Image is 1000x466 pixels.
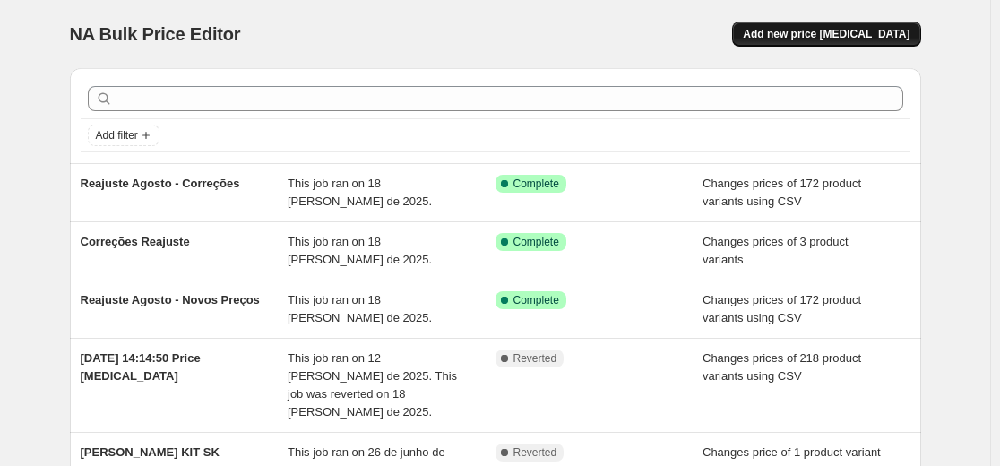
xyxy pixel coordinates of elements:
[81,445,220,459] span: [PERSON_NAME] KIT SK
[288,235,432,266] span: This job ran on 18 [PERSON_NAME] de 2025.
[703,177,861,208] span: Changes prices of 172 product variants using CSV
[70,24,241,44] span: NA Bulk Price Editor
[81,177,240,190] span: Reajuste Agosto - Correções
[743,27,909,41] span: Add new price [MEDICAL_DATA]
[703,235,849,266] span: Changes prices of 3 product variants
[81,351,201,383] span: [DATE] 14:14:50 Price [MEDICAL_DATA]
[96,128,138,142] span: Add filter
[513,235,559,249] span: Complete
[288,293,432,324] span: This job ran on 18 [PERSON_NAME] de 2025.
[288,351,457,419] span: This job ran on 12 [PERSON_NAME] de 2025. This job was reverted on 18 [PERSON_NAME] de 2025.
[513,351,557,366] span: Reverted
[81,293,260,306] span: Reajuste Agosto - Novos Preços
[703,293,861,324] span: Changes prices of 172 product variants using CSV
[732,22,920,47] button: Add new price [MEDICAL_DATA]
[81,235,190,248] span: Correções Reajuste
[513,293,559,307] span: Complete
[703,445,881,459] span: Changes price of 1 product variant
[288,177,432,208] span: This job ran on 18 [PERSON_NAME] de 2025.
[88,125,159,146] button: Add filter
[703,351,861,383] span: Changes prices of 218 product variants using CSV
[513,177,559,191] span: Complete
[513,445,557,460] span: Reverted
